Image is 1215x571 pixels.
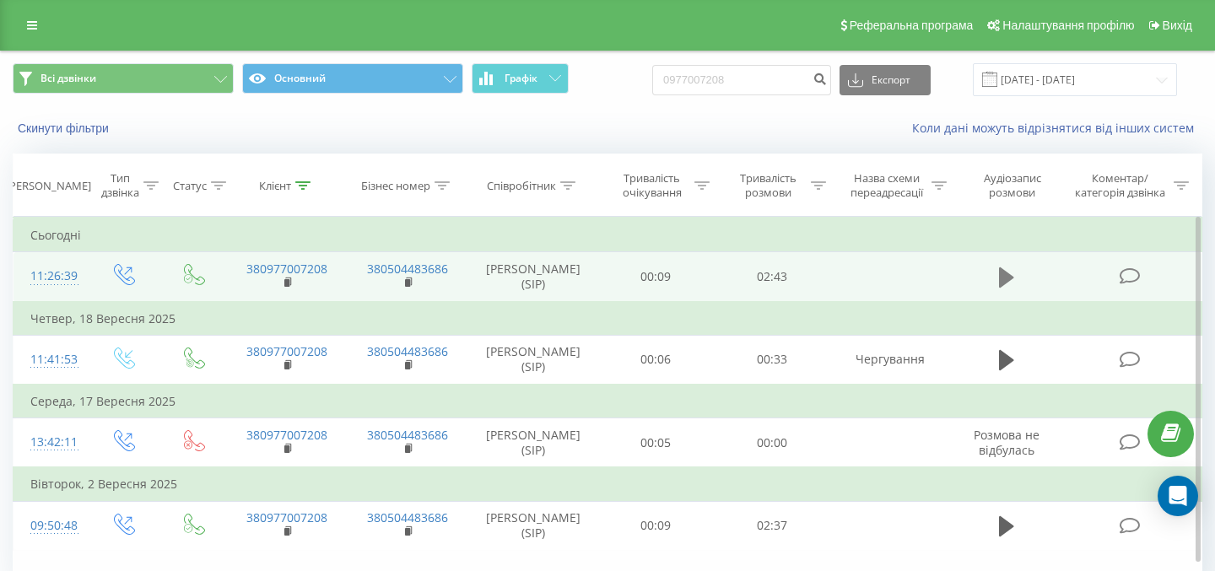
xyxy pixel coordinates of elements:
[714,252,830,302] td: 02:43
[361,179,430,193] div: Бізнес номер
[367,343,448,359] a: 380504483686
[966,171,1058,200] div: Аудіозапис розмови
[13,218,1202,252] td: Сьогодні
[468,252,598,302] td: [PERSON_NAME] (SIP)
[246,509,327,525] a: 380977007208
[30,343,71,376] div: 11:41:53
[468,335,598,385] td: [PERSON_NAME] (SIP)
[468,501,598,550] td: [PERSON_NAME] (SIP)
[714,418,830,468] td: 00:00
[13,63,234,94] button: Всі дзвінки
[830,335,951,385] td: Чергування
[1163,19,1192,32] span: Вихід
[101,171,139,200] div: Тип дзвінка
[1071,171,1169,200] div: Коментар/категорія дзвінка
[598,335,715,385] td: 00:06
[468,418,598,468] td: [PERSON_NAME] (SIP)
[30,426,71,459] div: 13:42:11
[242,63,463,94] button: Основний
[598,252,715,302] td: 00:09
[598,418,715,468] td: 00:05
[714,501,830,550] td: 02:37
[729,171,807,200] div: Тривалість розмови
[1002,19,1134,32] span: Налаштування профілю
[13,467,1202,501] td: Вівторок, 2 Вересня 2025
[173,179,207,193] div: Статус
[30,509,71,542] div: 09:50:48
[850,19,974,32] span: Реферальна програма
[505,73,537,84] span: Графік
[912,120,1202,136] a: Коли дані можуть відрізнятися вiд інших систем
[1158,476,1198,516] div: Open Intercom Messenger
[598,501,715,550] td: 00:09
[259,179,291,193] div: Клієнт
[246,343,327,359] a: 380977007208
[367,509,448,525] a: 380504483686
[246,261,327,277] a: 380977007208
[845,171,927,200] div: Назва схеми переадресації
[613,171,691,200] div: Тривалість очікування
[6,179,91,193] div: [PERSON_NAME]
[246,427,327,443] a: 380977007208
[13,121,117,136] button: Скинути фільтри
[974,427,1039,458] span: Розмова не відбулась
[40,72,96,85] span: Всі дзвінки
[367,261,448,277] a: 380504483686
[13,302,1202,336] td: Четвер, 18 Вересня 2025
[30,260,71,293] div: 11:26:39
[652,65,831,95] input: Пошук за номером
[472,63,569,94] button: Графік
[840,65,931,95] button: Експорт
[714,335,830,385] td: 00:33
[487,179,556,193] div: Співробітник
[13,385,1202,418] td: Середа, 17 Вересня 2025
[367,427,448,443] a: 380504483686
